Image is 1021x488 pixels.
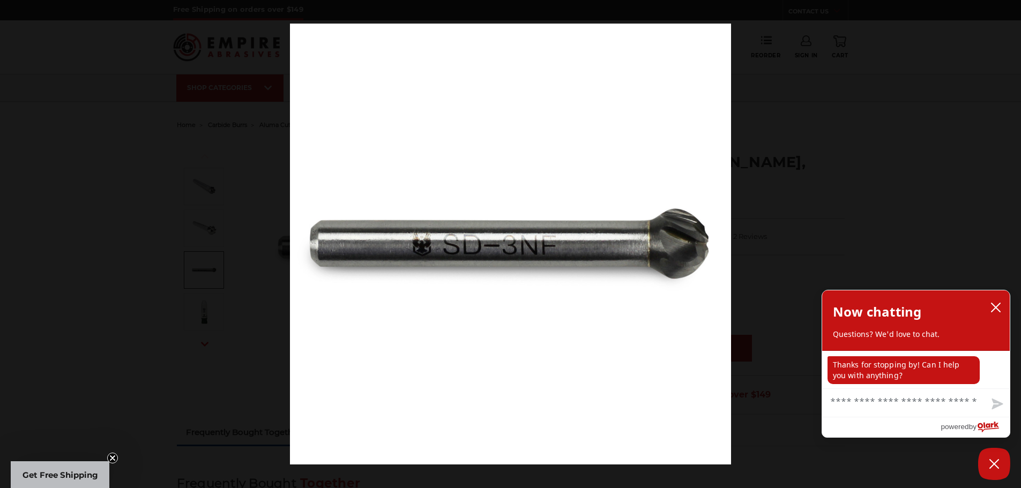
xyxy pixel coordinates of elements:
div: olark chatbox [822,290,1010,438]
p: Questions? We'd love to chat. [833,329,999,340]
button: Send message [983,392,1010,417]
p: Thanks for stopping by! Can I help you with anything? [828,356,980,384]
button: close chatbox [987,299,1004,316]
img: SD-3NF-carbide-burr-single-cut-1-4-inch-ball__43247.1680561537.jpg [290,24,731,464]
a: Powered by Olark [941,417,1010,437]
span: Get Free Shipping [23,470,98,480]
div: Get Free ShippingClose teaser [11,461,109,488]
span: powered [941,420,968,433]
h2: Now chatting [833,301,921,322]
button: Close Chatbox [978,448,1010,480]
button: Close teaser [107,453,118,463]
span: by [969,420,977,433]
div: chat [822,351,1010,388]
